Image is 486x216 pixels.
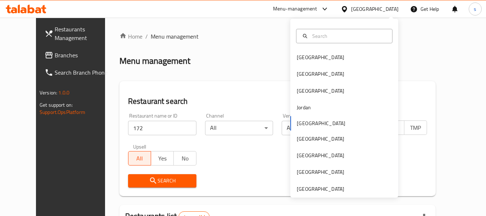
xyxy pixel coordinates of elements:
[128,96,427,107] h2: Restaurant search
[297,103,311,111] div: Jordan
[205,121,273,135] div: All
[297,185,344,193] div: [GEOGRAPHIC_DATA]
[40,88,57,97] span: Version:
[55,25,112,42] span: Restaurants Management
[131,153,148,164] span: All
[40,100,73,110] span: Get support on:
[128,174,196,188] button: Search
[128,121,196,135] input: Search for restaurant name or ID..
[133,144,146,149] label: Upsell
[40,107,85,117] a: Support.OpsPlatform
[309,32,388,40] input: Search
[282,121,350,135] div: All
[297,53,344,61] div: [GEOGRAPHIC_DATA]
[55,51,112,59] span: Branches
[407,123,424,133] span: TMP
[297,168,344,176] div: [GEOGRAPHIC_DATA]
[154,153,171,164] span: Yes
[273,5,317,13] div: Menu-management
[151,32,199,41] span: Menu management
[474,5,476,13] span: s
[151,151,174,166] button: Yes
[119,55,190,67] h2: Menu management
[39,64,117,81] a: Search Branch Phone
[297,87,344,95] div: [GEOGRAPHIC_DATA]
[145,32,148,41] li: /
[404,120,427,135] button: TMP
[128,151,151,166] button: All
[55,68,112,77] span: Search Branch Phone
[39,47,117,64] a: Branches
[173,151,196,166] button: No
[297,70,344,78] div: [GEOGRAPHIC_DATA]
[58,88,69,97] span: 1.0.0
[297,151,344,159] div: [GEOGRAPHIC_DATA]
[134,176,191,185] span: Search
[119,32,436,41] nav: breadcrumb
[177,153,194,164] span: No
[119,32,142,41] a: Home
[297,135,344,143] div: [GEOGRAPHIC_DATA]
[351,5,399,13] div: [GEOGRAPHIC_DATA]
[39,21,117,47] a: Restaurants Management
